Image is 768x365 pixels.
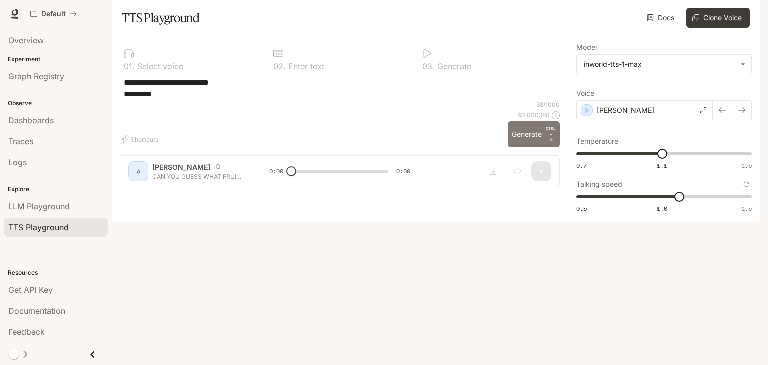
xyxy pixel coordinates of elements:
[597,105,654,115] p: [PERSON_NAME]
[576,44,597,51] p: Model
[741,179,752,190] button: Reset to default
[536,100,560,109] p: 38 / 1000
[576,161,587,170] span: 0.7
[546,125,556,143] p: ⏎
[422,62,435,70] p: 0 3 .
[286,62,324,70] p: Enter text
[508,121,560,147] button: GenerateCTRL +⏎
[657,161,667,170] span: 1.1
[517,111,550,119] p: $ 0.000380
[645,8,678,28] a: Docs
[122,8,199,28] h1: TTS Playground
[124,62,135,70] p: 0 1 .
[576,204,587,213] span: 0.5
[657,204,667,213] span: 1.0
[26,4,81,24] button: All workspaces
[135,62,183,70] p: Select voice
[273,62,286,70] p: 0 2 .
[741,204,752,213] span: 1.5
[577,55,751,74] div: inworld-tts-1-max
[576,138,618,145] p: Temperature
[546,125,556,137] p: CTRL +
[576,90,594,97] p: Voice
[41,10,66,18] p: Default
[120,131,162,147] button: Shortcuts
[576,181,622,188] p: Talking speed
[741,161,752,170] span: 1.5
[584,59,735,69] div: inworld-tts-1-max
[435,62,471,70] p: Generate
[686,8,750,28] button: Clone Voice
